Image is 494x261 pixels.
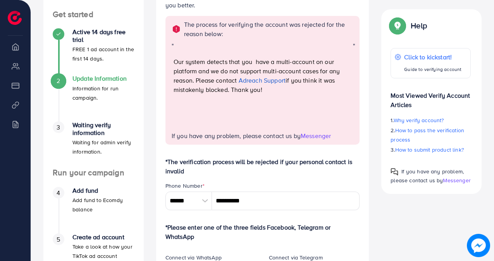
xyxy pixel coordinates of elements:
[395,146,464,154] span: How to submit product link?
[57,235,60,244] span: 5
[72,195,134,214] p: Add fund to Ecomdy balance
[43,75,144,121] li: Update Information
[391,116,471,125] p: 1.
[353,41,355,131] span: "
[172,41,174,131] span: "
[184,20,355,38] p: The process for verifying the account was rejected for the reason below:
[391,168,398,176] img: Popup guide
[174,57,340,85] span: Our system detects that you have a multi-account on our platform and we do not support multi-acco...
[411,21,427,30] p: Help
[43,121,144,168] li: Waiting verify information
[165,157,360,176] p: *The verification process will be rejected if your personal contact is invalid
[57,123,60,132] span: 3
[394,116,444,124] span: Why verify account?
[43,168,144,178] h4: Run your campaign
[391,126,471,144] p: 2.
[57,76,60,85] span: 2
[174,76,335,94] span: if you think it was mistakenly blocked. Thank you!
[404,52,461,62] p: Click to kickstart!
[172,24,181,34] img: alert
[391,168,464,184] span: If you have any problem, please contact us by
[72,233,134,241] h4: Create ad account
[43,28,144,75] li: Active 14 days free trial
[8,11,22,25] img: logo
[301,131,331,140] span: Messenger
[165,182,205,190] label: Phone Number
[57,188,60,197] span: 4
[239,76,286,85] a: Adreach Support
[391,126,464,143] span: How to pass the verification process
[391,19,404,33] img: Popup guide
[172,131,301,140] span: If you have any problem, please contact us by
[467,234,490,257] img: image
[165,223,360,241] p: *Please enter one of the three fields Facebook, Telegram or WhatsApp
[404,65,461,74] p: Guide to verifying account
[72,187,134,194] h4: Add fund
[391,145,471,154] p: 3.
[391,85,471,109] p: Most Viewed Verify Account Articles
[72,138,134,156] p: Waiting for admin verify information.
[72,121,134,136] h4: Waiting verify information
[72,45,134,63] p: FREE 1 ad account in the first 14 days.
[72,28,134,43] h4: Active 14 days free trial
[443,176,470,184] span: Messenger
[72,75,134,82] h4: Update Information
[43,187,144,233] li: Add fund
[43,10,144,19] h4: Get started
[72,84,134,102] p: Information for run campaign.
